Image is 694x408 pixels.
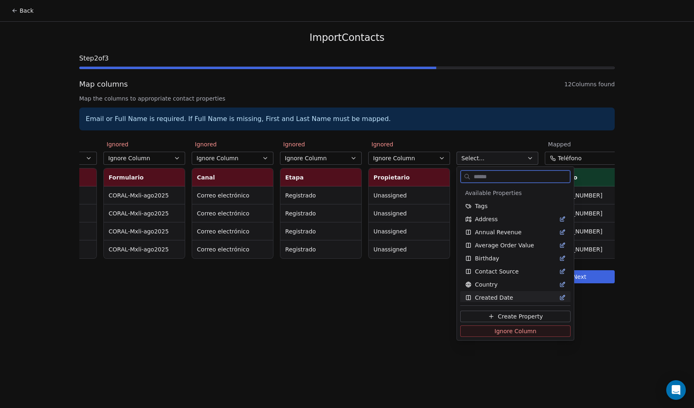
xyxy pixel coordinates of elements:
[498,312,543,321] span: Create Property
[475,280,498,289] span: Country
[475,215,498,223] span: Address
[460,325,571,337] button: Ignore Column
[475,254,499,262] span: Birthday
[460,311,571,322] button: Create Property
[465,189,522,197] span: Available Properties
[475,294,513,302] span: Created Date
[475,228,522,236] span: Annual Revenue
[495,327,537,335] span: Ignore Column
[475,267,519,276] span: Contact Source
[475,241,534,249] span: Average Order Value
[475,202,488,210] span: Tags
